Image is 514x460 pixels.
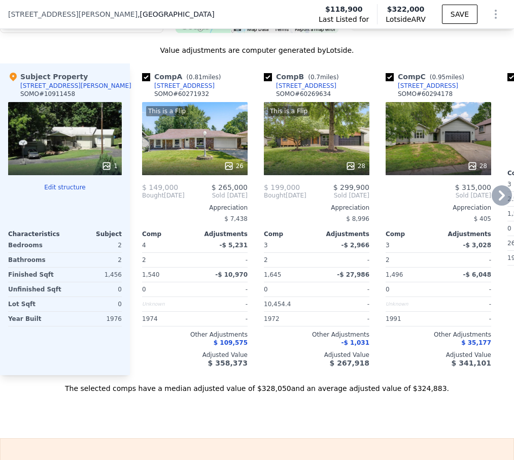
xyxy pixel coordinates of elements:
[346,215,369,222] span: $ 8,996
[319,312,369,326] div: -
[461,339,491,346] span: $ 35,177
[264,242,268,249] span: 3
[386,230,438,238] div: Comp
[276,90,331,98] div: SOMO # 60269634
[142,253,193,267] div: 2
[65,230,122,238] div: Subject
[486,4,506,24] button: Show Options
[341,339,369,346] span: -$ 1,031
[386,312,436,326] div: 1991
[474,215,491,222] span: $ 405
[319,14,369,24] span: Last Listed for
[142,271,159,278] span: 1,540
[101,161,118,171] div: 1
[398,82,458,90] div: [STREET_ADDRESS]
[8,312,63,326] div: Year Built
[276,82,336,90] div: [STREET_ADDRESS]
[8,230,65,238] div: Characteristics
[264,191,286,200] span: Bought
[319,282,369,297] div: -
[224,161,244,171] div: 26
[247,26,268,33] button: Map Data
[142,191,185,200] div: [DATE]
[195,230,248,238] div: Adjustments
[346,161,365,171] div: 28
[463,242,491,249] span: -$ 3,028
[8,297,63,311] div: Lot Sqft
[142,242,146,249] span: 4
[386,242,390,249] span: 3
[426,74,468,81] span: ( miles)
[337,271,369,278] span: -$ 27,986
[306,191,369,200] span: Sold [DATE]
[330,359,369,367] span: $ 267,918
[197,253,248,267] div: -
[142,297,193,311] div: Unknown
[319,253,369,267] div: -
[387,5,425,13] span: $322,000
[507,225,511,232] span: 0
[20,82,131,90] div: [STREET_ADDRESS][PERSON_NAME]
[8,253,63,267] div: Bathrooms
[197,312,248,326] div: -
[507,181,511,188] span: 3
[452,359,491,367] span: $ 341,101
[142,351,248,359] div: Adjusted Value
[264,230,317,238] div: Comp
[311,74,320,81] span: 0.7
[386,286,390,293] span: 0
[264,253,315,267] div: 2
[264,191,306,200] div: [DATE]
[142,191,164,200] span: Bought
[386,82,458,90] a: [STREET_ADDRESS]
[386,271,403,278] span: 1,496
[142,331,248,339] div: Other Adjustments
[20,90,75,98] div: SOMO # 10911458
[67,268,122,282] div: 1,456
[398,90,453,98] div: SOMO # 60294178
[264,82,336,90] a: [STREET_ADDRESS]
[212,183,248,191] span: $ 265,000
[8,183,122,191] button: Edit structure
[182,74,225,81] span: ( miles)
[8,268,63,282] div: Finished Sqft
[67,238,122,252] div: 2
[295,26,335,32] a: Report a map error
[268,106,310,116] div: This is a Flip
[438,230,491,238] div: Adjustments
[467,161,487,171] div: 28
[189,74,202,81] span: 0.81
[142,312,193,326] div: 1974
[304,74,342,81] span: ( miles)
[264,271,281,278] span: 1,645
[442,5,477,24] button: SAVE
[264,351,369,359] div: Adjusted Value
[440,297,491,311] div: -
[319,297,369,311] div: -
[386,331,491,339] div: Other Adjustments
[142,286,146,293] span: 0
[8,9,138,19] span: [STREET_ADDRESS][PERSON_NAME]
[67,297,122,311] div: 0
[224,215,248,222] span: $ 7,438
[154,90,209,98] div: SOMO # 60271932
[264,312,315,326] div: 1972
[386,253,436,267] div: 2
[197,297,248,311] div: -
[264,204,369,212] div: Appreciation
[463,271,491,278] span: -$ 6,048
[264,183,300,191] span: $ 199,000
[440,253,491,267] div: -
[317,230,369,238] div: Adjustments
[440,312,491,326] div: -
[142,82,215,90] a: [STREET_ADDRESS]
[386,72,468,82] div: Comp C
[142,204,248,212] div: Appreciation
[185,191,248,200] span: Sold [DATE]
[264,301,291,308] span: 10,454.4
[67,253,122,267] div: 2
[386,351,491,359] div: Adjusted Value
[214,339,248,346] span: $ 109,575
[142,72,225,82] div: Comp A
[325,4,363,14] span: $118,900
